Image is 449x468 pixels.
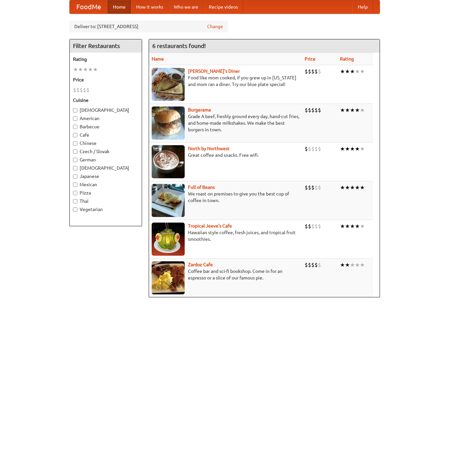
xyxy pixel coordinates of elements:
[73,66,78,73] li: ★
[355,184,360,191] li: ★
[73,190,138,196] label: Pizza
[73,133,77,137] input: Cafe
[73,181,138,188] label: Mexican
[345,261,350,269] li: ★
[355,223,360,230] li: ★
[86,86,90,94] li: $
[350,106,355,114] li: ★
[69,21,228,32] div: Deliver to: [STREET_ADDRESS]
[305,56,316,62] a: Price
[308,184,311,191] li: $
[315,145,318,152] li: $
[152,261,185,294] img: zardoz.jpg
[188,262,213,267] a: Zardoz Cafe
[73,108,77,112] input: [DEMOGRAPHIC_DATA]
[131,0,168,14] a: How it works
[350,145,355,152] li: ★
[73,107,138,113] label: [DEMOGRAPHIC_DATA]
[308,106,311,114] li: $
[311,184,315,191] li: $
[73,140,138,147] label: Chinese
[360,106,365,114] li: ★
[80,86,83,94] li: $
[83,86,86,94] li: $
[340,106,345,114] li: ★
[305,184,308,191] li: $
[152,106,185,140] img: burgerama.jpg
[152,56,164,62] a: Name
[308,68,311,75] li: $
[73,199,77,203] input: Thai
[188,146,230,151] a: North by Northwest
[73,174,77,179] input: Japanese
[360,261,365,269] li: ★
[355,261,360,269] li: ★
[73,123,138,130] label: Barbecue
[318,68,321,75] li: $
[340,145,345,152] li: ★
[88,66,93,73] li: ★
[73,191,77,195] input: Pizza
[207,23,223,30] a: Change
[311,106,315,114] li: $
[73,183,77,187] input: Mexican
[73,141,77,146] input: Chinese
[188,107,211,112] a: Burgerama
[188,223,232,229] a: Tropical Jeeve's Cafe
[152,184,185,217] img: beans.jpg
[73,115,138,122] label: American
[353,0,373,14] a: Help
[73,158,77,162] input: German
[311,68,315,75] li: $
[305,68,308,75] li: $
[360,145,365,152] li: ★
[73,165,138,171] label: [DEMOGRAPHIC_DATA]
[315,261,318,269] li: $
[152,223,185,256] img: jeeves.jpg
[108,0,131,14] a: Home
[152,229,299,242] p: Hawaiian style coffee, fresh juices, and tropical fruit smoothies.
[318,223,321,230] li: $
[355,106,360,114] li: ★
[308,145,311,152] li: $
[168,0,204,14] a: Who we are
[152,74,299,88] p: Food like mom cooked, if you grew up in [US_STATE] and mom ran a diner. Try our blue plate special!
[73,166,77,170] input: [DEMOGRAPHIC_DATA]
[355,145,360,152] li: ★
[308,223,311,230] li: $
[73,86,76,94] li: $
[345,184,350,191] li: ★
[73,125,77,129] input: Barbecue
[315,68,318,75] li: $
[204,0,243,14] a: Recipe videos
[318,184,321,191] li: $
[73,76,138,83] h5: Price
[73,97,138,104] h5: Cuisine
[76,86,80,94] li: $
[73,56,138,63] h5: Rating
[318,106,321,114] li: $
[318,145,321,152] li: $
[308,261,311,269] li: $
[311,261,315,269] li: $
[152,68,185,101] img: sallys.jpg
[73,156,138,163] label: German
[350,184,355,191] li: ★
[305,106,308,114] li: $
[311,223,315,230] li: $
[345,106,350,114] li: ★
[360,223,365,230] li: ★
[73,206,138,213] label: Vegetarian
[73,148,138,155] label: Czech / Slovak
[152,268,299,281] p: Coffee bar and sci-fi bookshop. Come in for an espresso or a slice of our famous pie.
[340,223,345,230] li: ★
[188,68,240,74] a: [PERSON_NAME]'s Diner
[93,66,98,73] li: ★
[188,185,215,190] b: Full of Beans
[73,198,138,204] label: Thai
